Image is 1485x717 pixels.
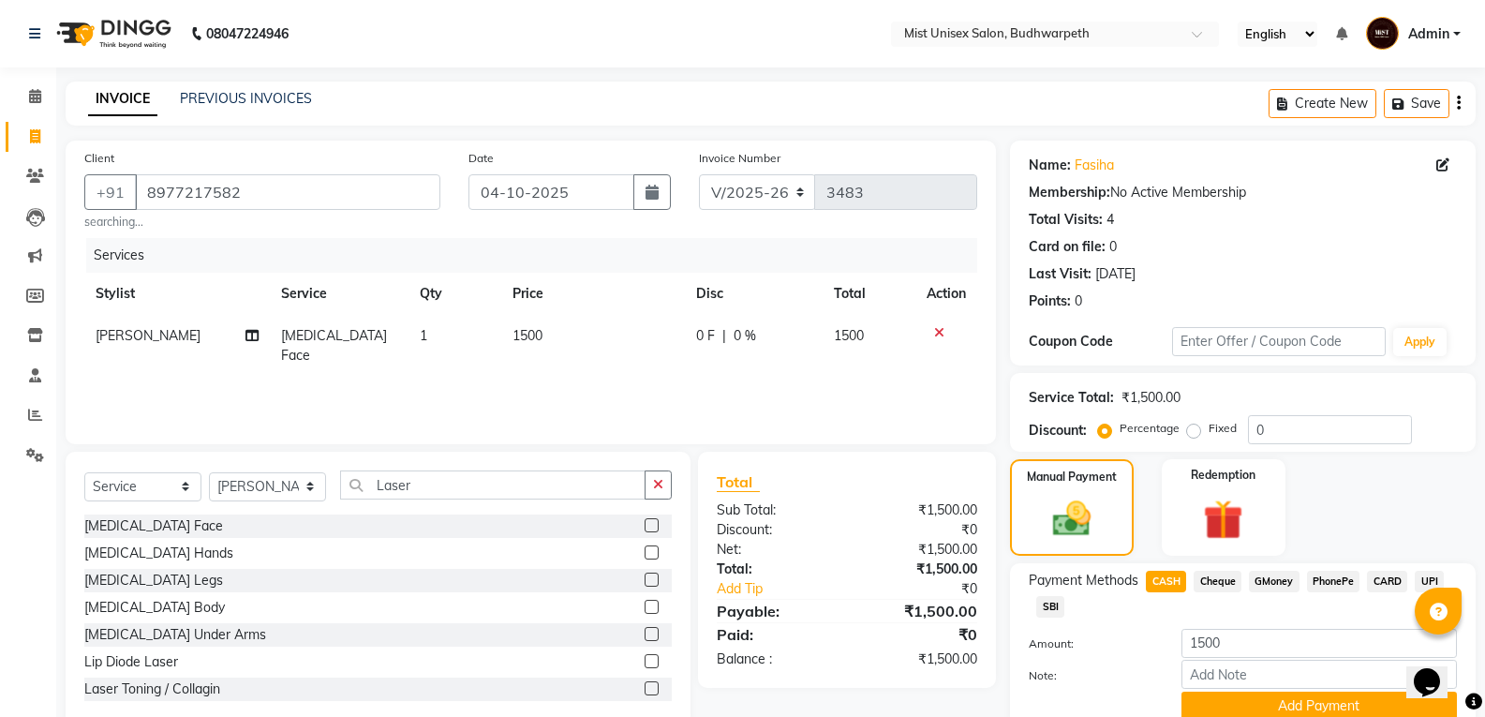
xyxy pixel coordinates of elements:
div: Net: [703,540,847,560]
div: Total Visits: [1029,210,1103,230]
button: Create New [1269,89,1376,118]
th: Qty [408,273,501,315]
label: Manual Payment [1027,469,1117,485]
div: 4 [1106,210,1114,230]
div: [MEDICAL_DATA] Hands [84,544,233,563]
label: Redemption [1191,467,1255,484]
div: 0 [1109,237,1117,257]
div: Discount: [1029,421,1087,441]
span: GMoney [1249,571,1299,592]
div: Membership: [1029,183,1110,202]
div: No Active Membership [1029,183,1457,202]
b: 08047224946 [206,7,289,60]
div: Sub Total: [703,500,847,520]
label: Invoice Number [699,150,780,167]
th: Service [270,273,408,315]
div: 0 [1075,291,1082,311]
th: Stylist [84,273,270,315]
div: Paid: [703,623,847,646]
th: Disc [685,273,824,315]
div: ₹1,500.00 [847,560,991,579]
a: Fasiha [1075,156,1114,175]
label: Fixed [1209,420,1237,437]
label: Date [468,150,494,167]
div: Points: [1029,291,1071,311]
div: Name: [1029,156,1071,175]
div: Services [86,238,991,273]
div: Coupon Code [1029,332,1171,351]
img: Admin [1366,17,1399,50]
div: ₹1,500.00 [847,600,991,622]
a: Add Tip [703,579,871,599]
span: Total [717,472,760,492]
div: ₹0 [871,579,991,599]
div: Last Visit: [1029,264,1091,284]
div: Balance : [703,650,847,669]
img: _gift.svg [1191,495,1255,545]
iframe: chat widget [1406,642,1466,698]
div: Card on file: [1029,237,1106,257]
span: Payment Methods [1029,571,1138,590]
th: Price [501,273,685,315]
span: | [722,326,726,346]
button: +91 [84,174,137,210]
span: PhonePe [1307,571,1360,592]
div: [MEDICAL_DATA] Body [84,598,225,618]
div: ₹1,500.00 [847,540,991,560]
label: Percentage [1120,420,1180,437]
div: [DATE] [1095,264,1136,284]
a: INVOICE [88,82,157,116]
div: Total: [703,560,847,579]
span: Admin [1408,24,1449,44]
div: ₹1,500.00 [1121,388,1181,408]
div: [MEDICAL_DATA] Face [84,516,223,536]
div: Service Total: [1029,388,1114,408]
span: 0 F [696,326,715,346]
th: Total [823,273,915,315]
label: Amount: [1015,635,1166,652]
span: CASH [1146,571,1186,592]
span: 1 [420,327,427,344]
span: 0 % [734,326,756,346]
span: SBI [1036,596,1064,618]
button: Apply [1393,328,1447,356]
div: [MEDICAL_DATA] Legs [84,571,223,590]
img: logo [48,7,176,60]
span: 1500 [512,327,542,344]
th: Action [915,273,977,315]
input: Enter Offer / Coupon Code [1172,327,1386,356]
span: Cheque [1194,571,1241,592]
input: Add Note [1181,660,1457,689]
input: Search by Name/Mobile/Email/Code [135,174,440,210]
label: Client [84,150,114,167]
div: ₹1,500.00 [847,650,991,669]
img: _cash.svg [1041,497,1103,541]
div: ₹0 [847,520,991,540]
div: Laser Toning / Collagin [84,680,220,699]
span: [PERSON_NAME] [96,327,200,344]
input: Amount [1181,629,1457,658]
div: Lip Diode Laser [84,652,178,672]
span: [MEDICAL_DATA] Face [281,327,387,364]
div: Payable: [703,600,847,622]
div: ₹1,500.00 [847,500,991,520]
span: UPI [1415,571,1444,592]
label: Note: [1015,667,1166,684]
a: PREVIOUS INVOICES [180,90,312,107]
button: Save [1384,89,1449,118]
div: ₹0 [847,623,991,646]
div: Discount: [703,520,847,540]
input: Search or Scan [340,471,646,500]
div: [MEDICAL_DATA] Under Arms [84,625,266,645]
span: CARD [1367,571,1407,592]
span: 1500 [834,327,864,344]
small: searching... [84,214,440,231]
